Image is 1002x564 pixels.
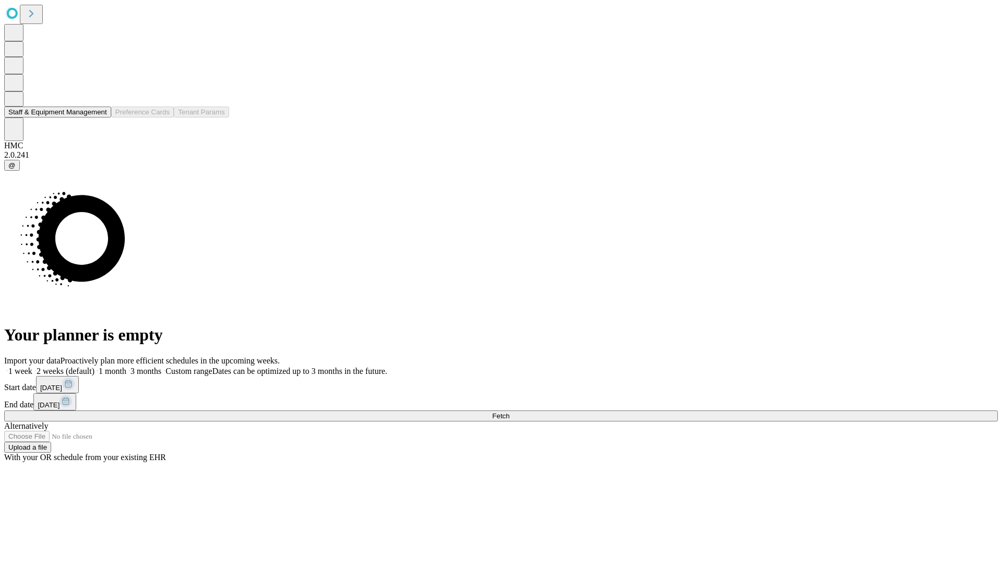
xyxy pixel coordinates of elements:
button: Preference Cards [111,107,174,118]
div: Start date [4,376,998,393]
span: 1 month [99,367,126,375]
button: [DATE] [33,393,76,410]
span: Proactively plan more efficient schedules in the upcoming weeks. [61,356,280,365]
button: Fetch [4,410,998,421]
span: Import your data [4,356,61,365]
span: Custom range [165,367,212,375]
span: [DATE] [40,384,62,392]
div: 2.0.241 [4,150,998,160]
button: [DATE] [36,376,79,393]
span: 1 week [8,367,32,375]
button: Tenant Params [174,107,229,118]
span: [DATE] [38,401,59,409]
button: Upload a file [4,442,51,453]
span: With your OR schedule from your existing EHR [4,453,166,462]
span: Alternatively [4,421,48,430]
button: @ [4,160,20,171]
div: End date [4,393,998,410]
div: HMC [4,141,998,150]
span: Dates can be optimized up to 3 months in the future. [212,367,387,375]
h1: Your planner is empty [4,325,998,345]
span: 2 weeks (default) [37,367,94,375]
span: @ [8,161,16,169]
span: Fetch [492,412,509,420]
span: 3 months [130,367,161,375]
button: Staff & Equipment Management [4,107,111,118]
